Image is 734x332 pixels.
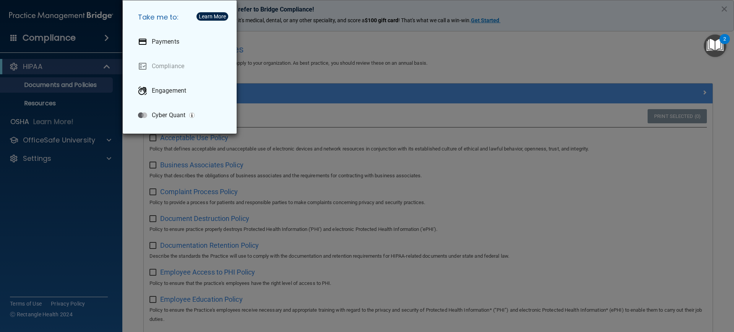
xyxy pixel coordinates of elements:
a: Cyber Quant [132,105,231,126]
a: Engagement [132,80,231,101]
div: Learn More [199,14,226,19]
div: 2 [723,39,726,49]
a: Compliance [132,56,231,77]
p: Payments [152,38,179,46]
button: Open Resource Center, 2 new notifications [704,34,726,57]
p: Engagement [152,87,186,95]
a: Payments [132,31,231,52]
p: Cyber Quant [152,111,185,119]
h5: Take me to: [132,7,231,28]
button: Learn More [196,12,228,21]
